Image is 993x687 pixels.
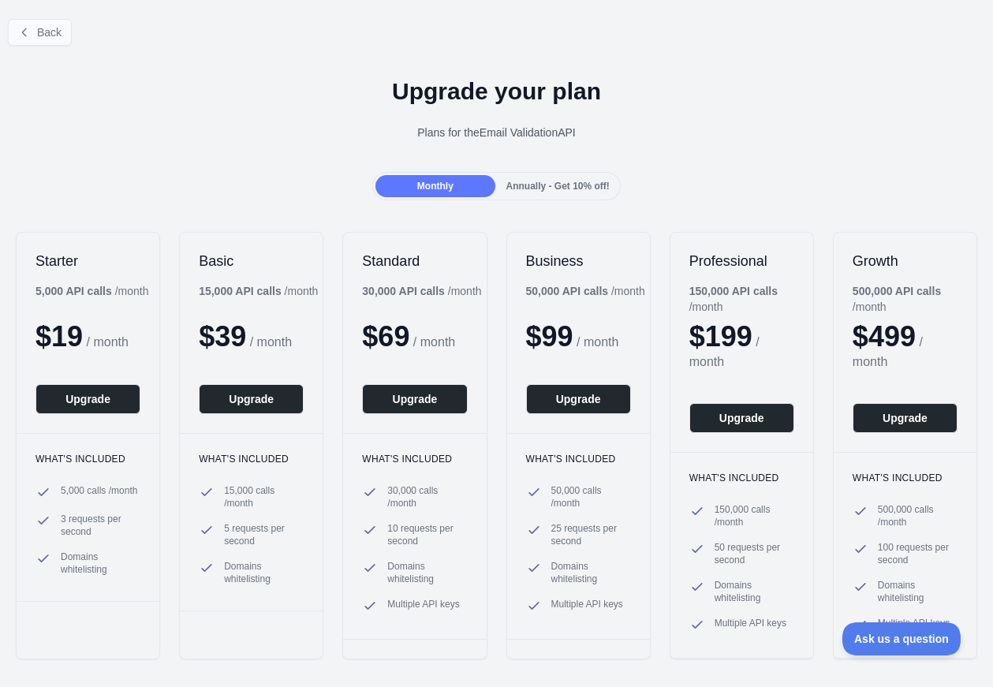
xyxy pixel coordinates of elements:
span: Domains whitelisting [715,579,794,604]
iframe: Toggle Customer Support [842,622,961,655]
span: Multiple API keys [551,598,623,614]
span: Multiple API keys [387,598,459,614]
span: Multiple API keys [878,617,950,633]
span: Multiple API keys [715,617,786,633]
span: Domains whitelisting [878,579,958,604]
